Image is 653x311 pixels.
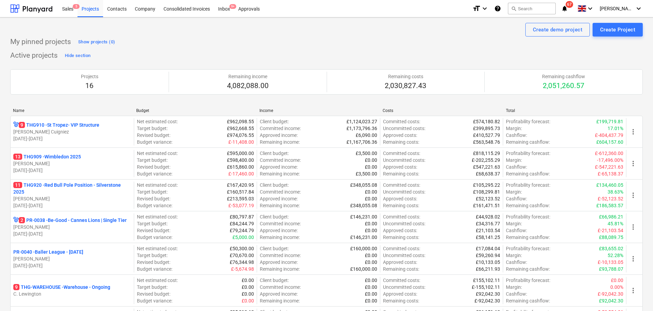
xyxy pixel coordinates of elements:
[383,202,419,209] p: Remaining costs :
[383,157,425,164] p: Uncommitted costs :
[260,220,301,227] p: Committed income :
[13,217,131,237] div: 2PR-0038 -Be-Good - Cannes Lions | Single Tier[PERSON_NAME][DATE]-[DATE]
[13,128,131,135] p: [PERSON_NAME] Cuigniez
[81,73,98,80] p: Projects
[137,220,168,227] p: Target budget :
[476,227,500,234] p: £21,103.54
[346,118,377,125] p: £1,124,023.27
[227,125,254,132] p: £962,668.55
[474,297,500,304] p: £-92,042.30
[599,245,623,252] p: £83,655.02
[242,291,254,297] p: £0.00
[476,234,500,241] p: £58,141.25
[137,139,172,145] p: Budget variance :
[473,139,500,145] p: £563,548.76
[365,164,377,170] p: £0.00
[242,297,254,304] p: £0.00
[383,220,425,227] p: Uncommitted costs :
[259,108,377,113] div: Income
[365,252,377,259] p: £0.00
[506,170,550,177] p: Remaining cashflow :
[350,213,377,220] p: £146,231.00
[383,132,417,139] p: Approved costs :
[260,297,300,304] p: Remaining income :
[13,167,131,174] p: [DATE] - [DATE]
[19,122,25,128] span: 9
[383,188,425,195] p: Uncommitted costs :
[137,234,172,241] p: Budget variance :
[350,202,377,209] p: £348,055.08
[383,252,425,259] p: Uncommitted costs :
[506,220,522,227] p: Margin :
[230,259,254,266] p: £76,344.98
[365,284,377,291] p: £0.00
[473,202,500,209] p: £161,471.51
[137,170,172,177] p: Budget variance :
[13,284,131,297] div: 9THG-WAREHOUSE -Warehouse - OngoingC. Lewington
[78,38,115,46] div: Show projects (0)
[383,213,420,220] p: Committed costs :
[596,202,623,209] p: £186,583.57
[13,202,131,209] p: [DATE] - [DATE]
[506,108,624,113] div: Total
[383,170,419,177] p: Remaining costs :
[365,259,377,266] p: £0.00
[350,266,377,272] p: £160,000.00
[506,132,527,139] p: Cashflow :
[383,259,417,266] p: Approved costs :
[506,150,550,157] p: Profitability forecast :
[365,277,377,284] p: £0.00
[346,125,377,132] p: £1,173,796.36
[365,188,377,195] p: £0.00
[476,195,500,202] p: £52,123.52
[227,195,254,202] p: £213,595.03
[10,51,58,60] p: Active projects
[260,150,289,157] p: Client budget :
[13,284,110,291] p: THG-WAREHOUSE - Warehouse - Ongoing
[137,252,168,259] p: Target budget :
[137,132,170,139] p: Revised budget :
[383,150,420,157] p: Committed costs :
[611,277,623,284] p: £0.00
[350,245,377,252] p: £160,000.00
[506,297,550,304] p: Remaining cashflow :
[629,159,637,168] span: more_vert
[506,157,522,164] p: Margin :
[13,249,131,269] div: PR-0040 -Baller League - [DATE][PERSON_NAME][DATE]-[DATE]
[230,213,254,220] p: £80,797.87
[137,125,168,132] p: Target budget :
[13,249,83,255] p: PR-0040 - Baller League - [DATE]
[365,291,377,297] p: £0.00
[13,182,131,195] p: THG920 - Red Bull Pole Position - Silverstone 2025
[473,277,500,284] p: £155,102.11
[506,125,522,132] p: Margin :
[81,81,98,91] p: 16
[365,220,377,227] p: £0.00
[608,188,623,195] p: 38.63%
[13,255,131,262] p: [PERSON_NAME]
[482,3,535,11] div: Project fetching failed
[260,227,298,234] p: Approved income :
[473,118,500,125] p: £574,180.82
[137,202,172,209] p: Budget variance :
[260,118,289,125] p: Client budget :
[19,217,25,223] span: 2
[629,255,637,263] span: more_vert
[227,132,254,139] p: £974,076.55
[137,284,168,291] p: Target budget :
[13,153,131,174] div: 13THG909 -Wimbledon 2025[PERSON_NAME][DATE]-[DATE]
[472,284,500,291] p: £-155,102.11
[506,245,550,252] p: Profitability forecast :
[227,73,269,80] p: Remaining income
[597,157,623,164] p: -17,496.00%
[533,25,582,34] div: Create demo project
[76,37,117,47] button: Show projects (0)
[137,195,170,202] p: Revised budget :
[260,284,301,291] p: Committed income :
[137,164,170,170] p: Revised budget :
[383,108,500,113] div: Costs
[73,4,80,9] span: 5
[608,220,623,227] p: 45.81%
[383,297,419,304] p: Remaining costs :
[228,202,254,209] p: £-53,077.19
